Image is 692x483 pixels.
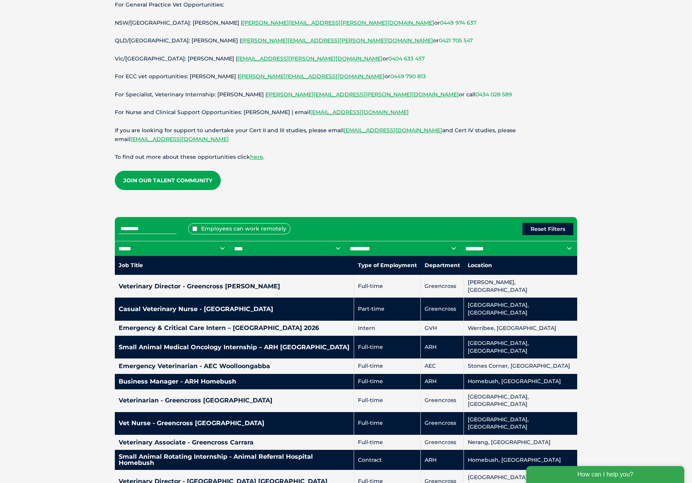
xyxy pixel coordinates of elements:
[354,275,421,298] td: Full-time
[267,91,459,98] a: [PERSON_NAME][EMAIL_ADDRESS][PERSON_NAME][DOMAIN_NAME]
[354,389,421,412] td: Full-time
[239,73,385,80] a: [PERSON_NAME][EMAIL_ADDRESS][DOMAIN_NAME]
[310,109,409,116] a: [EMAIL_ADDRESS][DOMAIN_NAME]
[464,336,577,358] td: [GEOGRAPHIC_DATA], [GEOGRAPHIC_DATA]
[421,336,464,358] td: ARH
[119,283,350,289] h4: Veterinary Director - Greencross [PERSON_NAME]
[464,412,577,435] td: [GEOGRAPHIC_DATA], [GEOGRAPHIC_DATA]
[115,36,577,45] p: QLD/[GEOGRAPHIC_DATA]: [PERSON_NAME] | or
[425,262,460,269] nobr: Department
[421,412,464,435] td: Greencross
[464,358,577,374] td: Stones Corner, [GEOGRAPHIC_DATA]
[421,374,464,389] td: ARH
[421,435,464,450] td: Greencross
[119,325,350,331] h4: Emergency & Critical Care Intern – [GEOGRAPHIC_DATA] 2026
[468,262,492,269] nobr: Location
[344,127,442,134] a: [EMAIL_ADDRESS][DOMAIN_NAME]
[119,397,350,404] h4: Veterinarian - Greencross [GEOGRAPHIC_DATA]
[119,306,350,312] h4: Casual Veterinary Nurse - [GEOGRAPHIC_DATA]
[464,275,577,298] td: [PERSON_NAME], [GEOGRAPHIC_DATA]
[119,344,350,350] h4: Small Animal Medical Oncology Internship – ARH [GEOGRAPHIC_DATA]
[354,298,421,320] td: Part-time
[358,262,417,269] nobr: Type of Employment
[354,321,421,336] td: Intern
[115,126,577,144] p: If you are looking for support to undertake your Cert II and III studies, please email and Cert I...
[421,450,464,470] td: ARH
[354,336,421,358] td: Full-time
[475,91,512,98] a: 0434 028 589
[5,5,163,22] div: How can I help you?
[421,275,464,298] td: Greencross
[119,439,350,446] h4: Veterinary Associate - Greencross Carrara
[440,19,476,26] a: 0449 974 637
[188,223,291,234] label: Employees can work remotely
[464,374,577,389] td: Homebush, [GEOGRAPHIC_DATA]
[464,321,577,336] td: Werribee, [GEOGRAPHIC_DATA]
[421,358,464,374] td: AEC
[354,450,421,470] td: Contract
[119,262,143,269] nobr: Job Title
[115,0,577,9] p: For General Practice Vet Opportunities:
[354,358,421,374] td: Full-time
[354,412,421,435] td: Full-time
[464,298,577,320] td: [GEOGRAPHIC_DATA], [GEOGRAPHIC_DATA]
[464,450,577,470] td: Homebush, [GEOGRAPHIC_DATA]
[115,72,577,81] p: For ECC vet opportunities: [PERSON_NAME] | or
[115,19,577,27] p: NSW/[GEOGRAPHIC_DATA]: [PERSON_NAME] | or
[390,73,426,80] a: 0449 790 813
[354,374,421,389] td: Full-time
[115,153,577,162] p: To find out more about these opportunities click .
[388,55,425,62] a: 0404 633 457
[354,435,421,450] td: Full-time
[115,108,577,117] p: For Nurse and Clinical Support Opportunities: [PERSON_NAME] | email
[119,454,350,466] h4: Small Animal Rotating Internship - Animal Referral Hospital Homebush
[421,298,464,320] td: Greencross
[115,90,577,99] p: For Specialist, Veterinary Internship: [PERSON_NAME] | or call
[421,389,464,412] td: Greencross
[119,420,350,426] h4: Vet Nurse - Greencross [GEOGRAPHIC_DATA]
[237,55,383,62] a: [EMAIL_ADDRESS][PERSON_NAME][DOMAIN_NAME]
[522,223,573,235] button: Reset Filters
[130,136,229,143] a: [EMAIL_ADDRESS][DOMAIN_NAME]
[464,435,577,450] td: Nerang, [GEOGRAPHIC_DATA]
[421,321,464,336] td: GVH
[241,37,433,44] a: [PERSON_NAME][EMAIL_ADDRESS][PERSON_NAME][DOMAIN_NAME]
[115,54,577,63] p: Vic/[GEOGRAPHIC_DATA]: [PERSON_NAME] | or
[119,379,350,385] h4: Business Manager - ARH Homebush
[439,37,473,44] a: 0421 705 547
[119,363,350,369] h4: Emergency Veterinarian - AEC Woolloongabba
[464,389,577,412] td: [GEOGRAPHIC_DATA], [GEOGRAPHIC_DATA]
[115,171,221,190] a: Join our Talent Community
[192,226,197,231] input: Employees can work remotely
[242,19,434,26] a: [PERSON_NAME][EMAIL_ADDRESS][PERSON_NAME][DOMAIN_NAME]
[250,153,263,160] a: here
